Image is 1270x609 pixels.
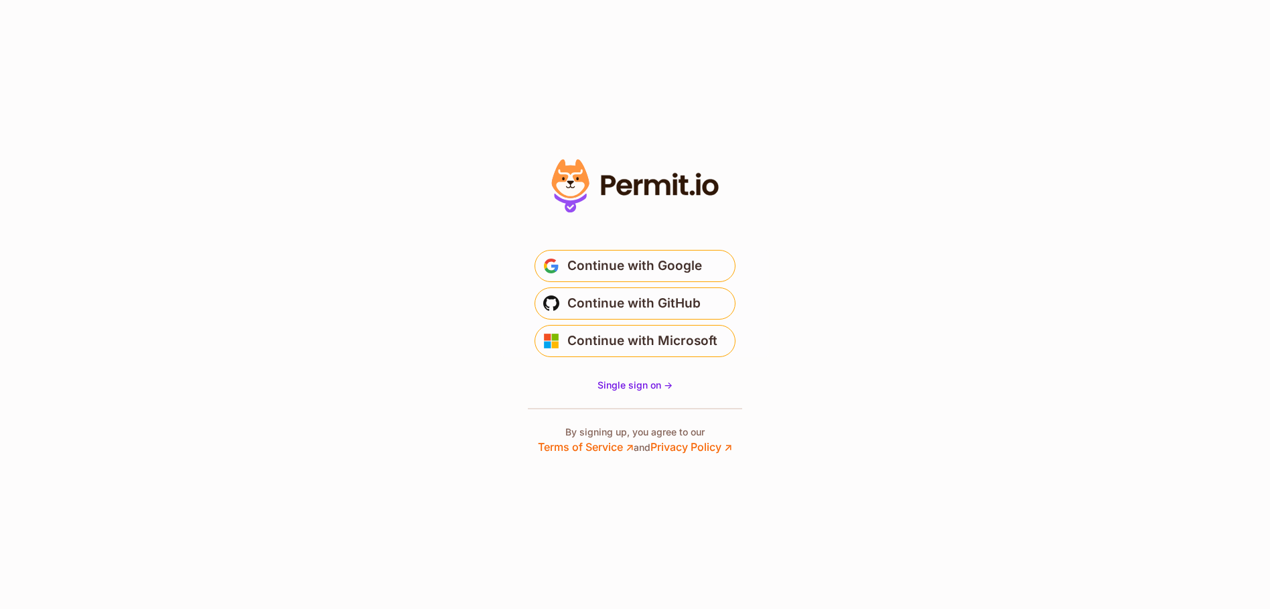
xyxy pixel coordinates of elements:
button: Continue with GitHub [535,287,735,320]
span: Continue with Google [567,255,702,277]
button: Continue with Google [535,250,735,282]
p: By signing up, you agree to our and [538,425,732,455]
a: Privacy Policy ↗ [650,440,732,454]
span: Continue with GitHub [567,293,701,314]
span: Single sign on -> [597,379,673,391]
a: Terms of Service ↗ [538,440,634,454]
button: Continue with Microsoft [535,325,735,357]
span: Continue with Microsoft [567,330,717,352]
a: Single sign on -> [597,379,673,392]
